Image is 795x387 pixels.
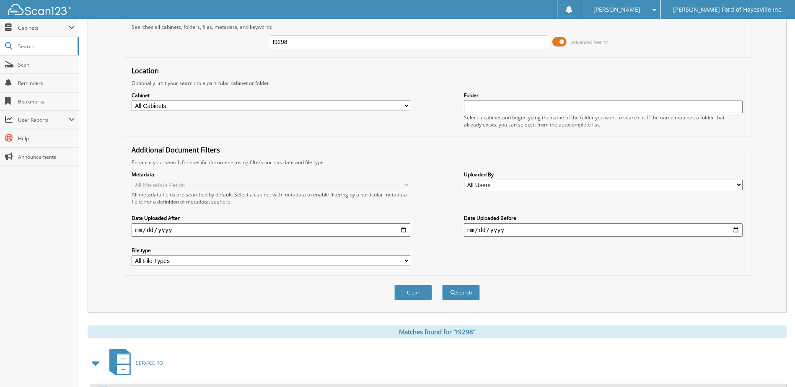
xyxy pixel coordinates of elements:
[127,159,746,166] div: Enhance your search for specific documents using filters such as date and file type.
[88,325,787,338] div: Matches found for "t9298"
[18,116,69,124] span: User Reports
[593,7,640,12] span: [PERSON_NAME]
[464,92,743,99] label: Folder
[571,39,609,45] span: Advanced Search
[18,135,75,142] span: Help
[442,285,480,300] button: Search
[18,153,75,160] span: Announcements
[132,171,410,178] label: Metadata
[753,347,795,387] iframe: Chat Widget
[132,92,410,99] label: Cabinet
[464,114,743,128] div: Select a cabinet and begin typing the name of the folder you want to search in. If the name match...
[104,346,163,379] a: SERVICE RO
[464,171,743,178] label: Uploaded By
[132,191,410,205] div: All metadata fields are searched by default. Select a cabinet with metadata to enable filtering b...
[127,80,746,87] div: Optionally limit your search to a particular cabinet or folder
[127,145,224,155] legend: Additional Document Filters
[18,61,75,68] span: Scan
[127,66,163,75] legend: Location
[136,359,163,366] span: SERVICE RO
[18,24,69,31] span: Cabinets
[464,214,743,222] label: Date Uploaded Before
[18,98,75,105] span: Bookmarks
[8,4,71,15] img: scan123-logo-white.svg
[673,7,783,12] span: [PERSON_NAME] Ford of Hayesville Inc.
[132,214,410,222] label: Date Uploaded After
[394,285,432,300] button: Clear
[464,223,743,237] input: end
[132,223,410,237] input: start
[18,43,73,50] span: Search
[220,198,230,205] a: here
[18,80,75,87] span: Reminders
[127,23,746,31] div: Searches all cabinets, folders, files, metadata, and keywords
[132,247,410,254] label: File type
